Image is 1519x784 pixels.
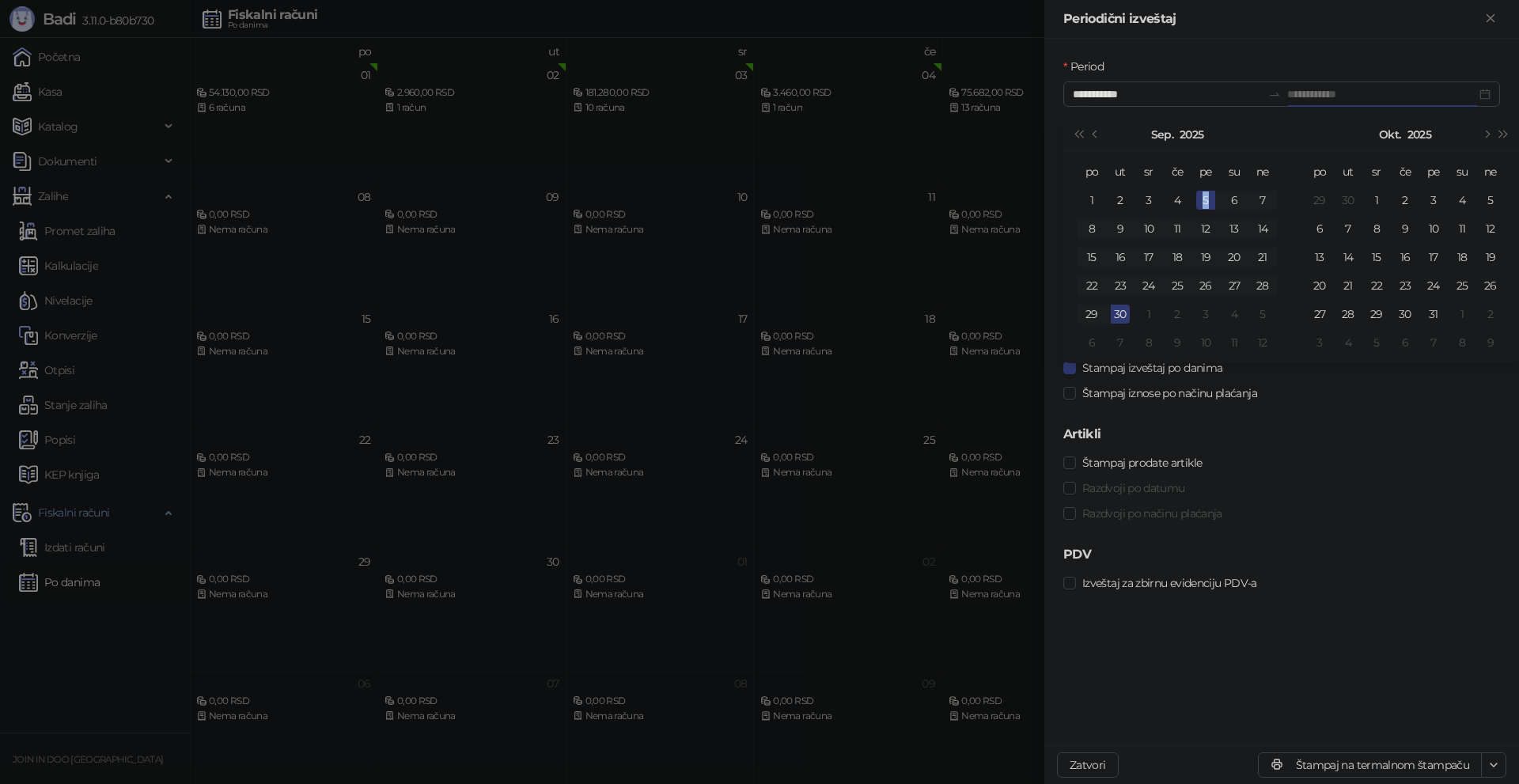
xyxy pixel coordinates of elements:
button: Izaberi mesec [1379,119,1400,150]
td: 2025-10-05 [1476,186,1505,214]
div: 11 [1168,219,1187,238]
td: 2025-10-06 [1078,328,1106,357]
div: 6 [1396,333,1415,352]
div: 7 [1339,219,1358,238]
span: Izveštaj za zbirnu evidenciju PDV-a [1076,574,1263,592]
div: 7 [1424,333,1443,352]
td: 2025-09-09 [1106,214,1135,243]
td: 2025-10-19 [1476,243,1505,271]
div: 29 [1367,305,1386,324]
td: 2025-09-05 [1191,186,1220,214]
div: 19 [1481,248,1500,267]
button: Izaberi mesec [1151,119,1173,150]
div: 27 [1310,305,1329,324]
td: 2025-11-02 [1476,300,1505,328]
div: 10 [1139,219,1158,238]
td: 2025-10-01 [1362,186,1391,214]
div: 1 [1139,305,1158,324]
div: 8 [1082,219,1101,238]
td: 2025-09-02 [1106,186,1135,214]
div: 14 [1339,248,1358,267]
div: 21 [1339,276,1358,295]
div: 30 [1339,191,1358,210]
td: 2025-10-05 [1248,300,1277,328]
div: 5 [1367,333,1386,352]
h5: Artikli [1063,425,1500,444]
th: su [1448,157,1476,186]
td: 2025-10-04 [1448,186,1476,214]
div: 29 [1082,305,1101,324]
td: 2025-11-08 [1448,328,1476,357]
div: 3 [1139,191,1158,210]
td: 2025-09-29 [1078,300,1106,328]
span: Razdvoji po datumu [1076,479,1191,497]
label: Period [1063,58,1113,75]
span: Štampaj iznose po načinu plaćanja [1076,384,1263,402]
td: 2025-09-08 [1078,214,1106,243]
td: 2025-10-08 [1135,328,1163,357]
td: 2025-09-04 [1163,186,1191,214]
div: 3 [1310,333,1329,352]
div: 18 [1453,248,1472,267]
div: 20 [1225,248,1244,267]
div: 16 [1111,248,1130,267]
th: pe [1191,157,1220,186]
td: 2025-09-27 [1220,271,1248,300]
td: 2025-10-12 [1248,328,1277,357]
div: 11 [1453,219,1472,238]
button: Izaberi godinu [1180,119,1203,150]
div: 25 [1453,276,1472,295]
div: 30 [1111,305,1130,324]
td: 2025-09-16 [1106,243,1135,271]
button: Sledeća godina (Control + right) [1495,119,1513,150]
td: 2025-10-28 [1334,300,1362,328]
div: 22 [1367,276,1386,295]
td: 2025-10-09 [1163,328,1191,357]
td: 2025-10-01 [1135,300,1163,328]
button: Prethodni mesec (PageUp) [1087,119,1104,150]
div: 1 [1082,191,1101,210]
td: 2025-09-06 [1220,186,1248,214]
div: 2 [1168,305,1187,324]
div: 12 [1481,219,1500,238]
td: 2025-09-23 [1106,271,1135,300]
td: 2025-09-13 [1220,214,1248,243]
div: 2 [1396,191,1415,210]
button: Štampaj na termalnom štampaču [1258,752,1482,778]
th: po [1305,157,1334,186]
div: 1 [1367,191,1386,210]
td: 2025-10-04 [1220,300,1248,328]
td: 2025-11-05 [1362,328,1391,357]
td: 2025-09-15 [1078,243,1106,271]
div: 9 [1168,333,1187,352]
td: 2025-09-26 [1191,271,1220,300]
div: 1 [1453,305,1472,324]
div: 3 [1424,191,1443,210]
h5: PDV [1063,545,1500,564]
div: 19 [1196,248,1215,267]
button: Sledeći mesec (PageDown) [1477,119,1494,150]
div: 28 [1253,276,1272,295]
td: 2025-10-13 [1305,243,1334,271]
div: 6 [1310,219,1329,238]
td: 2025-10-23 [1391,271,1419,300]
td: 2025-10-22 [1362,271,1391,300]
th: su [1220,157,1248,186]
button: Zatvori [1481,9,1500,28]
div: 5 [1253,305,1272,324]
div: 22 [1082,276,1101,295]
div: 15 [1082,248,1101,267]
div: 27 [1225,276,1244,295]
td: 2025-10-29 [1362,300,1391,328]
div: 11 [1225,333,1244,352]
div: 10 [1424,219,1443,238]
td: 2025-09-30 [1334,186,1362,214]
th: pe [1419,157,1448,186]
div: 26 [1481,276,1500,295]
th: sr [1362,157,1391,186]
span: swap-right [1268,88,1281,100]
td: 2025-09-22 [1078,271,1106,300]
td: 2025-10-16 [1391,243,1419,271]
div: 2 [1481,305,1500,324]
div: 17 [1424,248,1443,267]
